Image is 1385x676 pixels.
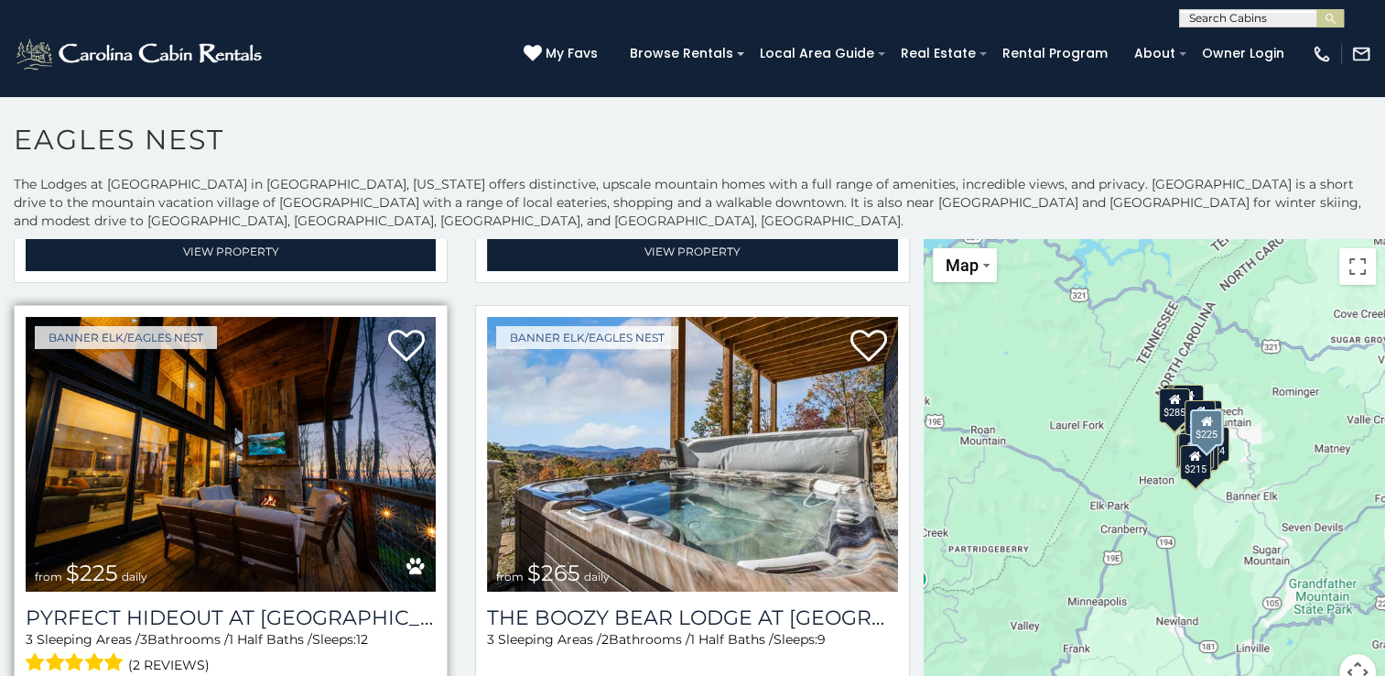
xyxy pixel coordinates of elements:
span: 2 [601,631,609,648]
a: View Property [487,233,897,270]
img: phone-regular-white.png [1312,44,1332,64]
a: Rental Program [993,39,1117,68]
span: $265 [527,560,580,586]
h3: The Boozy Bear Lodge at Eagles Nest [487,605,897,630]
div: $225 [1190,409,1223,445]
span: $225 [66,560,118,586]
a: Pyrfect Hideout at [GEOGRAPHIC_DATA] [26,605,436,630]
span: 3 [487,631,494,648]
a: Pyrfect Hideout at Eagles Nest from $225 daily [26,317,436,592]
span: 1 Half Baths / [229,631,312,648]
button: Change map style [933,248,997,282]
a: Local Area Guide [751,39,883,68]
div: $720 [1173,384,1204,419]
h3: Pyrfect Hideout at Eagles Nest [26,605,436,630]
a: About [1125,39,1185,68]
img: Pyrfect Hideout at Eagles Nest [26,317,436,592]
a: Owner Login [1193,39,1293,68]
a: Real Estate [892,39,985,68]
div: $424 [1198,427,1229,462]
span: 3 [140,631,147,648]
span: My Favs [546,44,598,63]
a: Browse Rentals [621,39,742,68]
img: The Boozy Bear Lodge at Eagles Nest [487,317,897,592]
span: daily [584,570,610,583]
div: $230 [1177,432,1208,467]
span: 3 [26,631,33,648]
div: $285 [1159,387,1190,422]
a: The Boozy Bear Lodge at Eagles Nest from $265 daily [487,317,897,592]
div: $305 [1175,434,1206,469]
span: from [35,570,62,583]
div: $300 [1183,434,1214,469]
a: The Boozy Bear Lodge at [GEOGRAPHIC_DATA] [487,605,897,630]
span: 9 [817,631,826,648]
a: Add to favorites [388,328,425,366]
a: Banner Elk/Eagles Nest [496,326,678,349]
div: $315 [1185,400,1216,435]
span: from [496,570,524,583]
span: 1 Half Baths / [690,631,774,648]
button: Toggle fullscreen view [1339,248,1376,285]
div: $200 [1191,399,1222,434]
a: Banner Elk/Eagles Nest [35,326,217,349]
div: $215 [1180,444,1211,479]
a: Add to favorites [850,328,887,366]
span: Map [946,256,979,275]
div: $230 [1176,433,1207,468]
a: View Property [26,233,436,270]
span: daily [122,570,147,583]
a: My Favs [524,44,602,64]
span: 12 [356,631,368,648]
img: White-1-2.png [14,36,267,72]
img: mail-regular-white.png [1351,44,1371,64]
